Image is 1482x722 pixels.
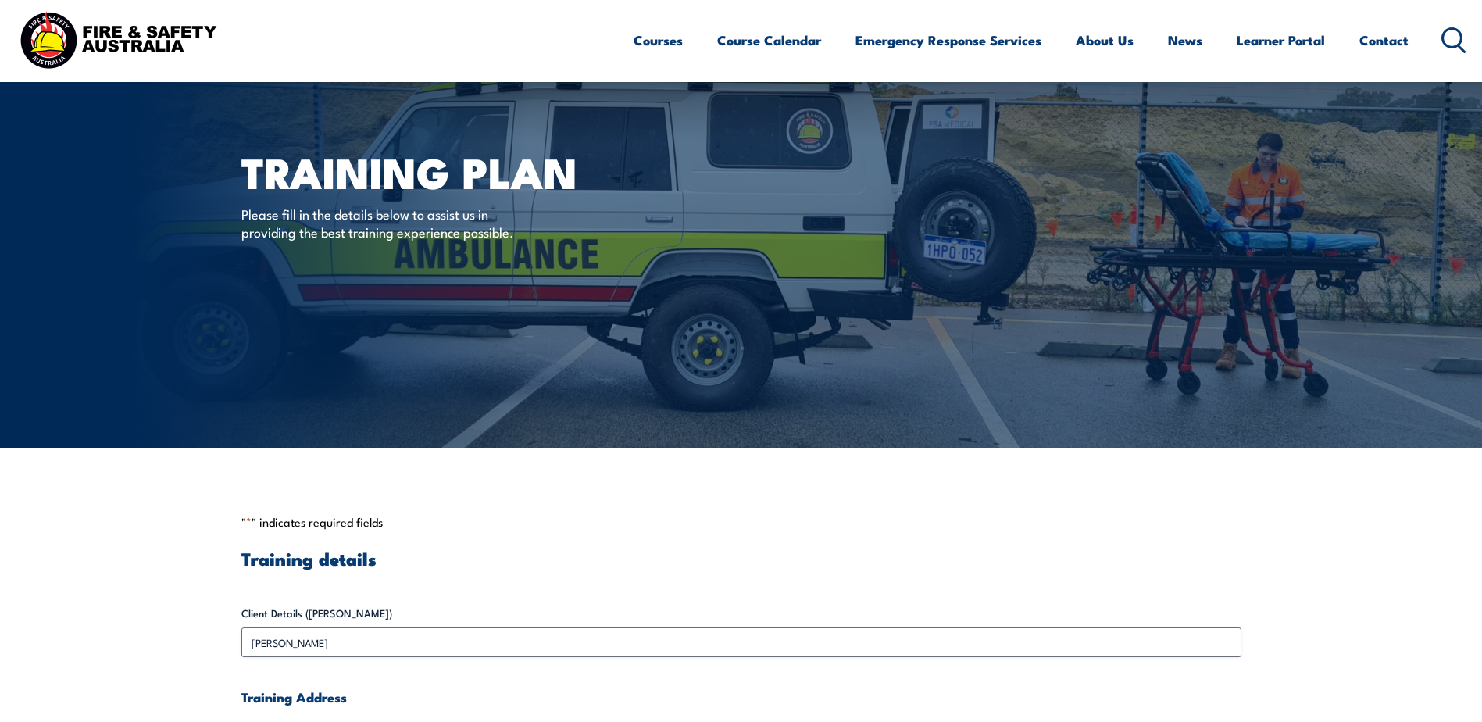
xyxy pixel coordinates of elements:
[1076,20,1134,61] a: About Us
[1168,20,1202,61] a: News
[855,20,1041,61] a: Emergency Response Services
[1359,20,1409,61] a: Contact
[717,20,821,61] a: Course Calendar
[241,549,1241,567] h3: Training details
[634,20,683,61] a: Courses
[241,205,527,241] p: Please fill in the details below to assist us in providing the best training experience possible.
[1237,20,1325,61] a: Learner Portal
[241,688,1241,706] h4: Training Address
[241,606,1241,621] label: Client Details ([PERSON_NAME])
[241,514,1241,530] p: " " indicates required fields
[241,153,627,190] h1: Training plan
